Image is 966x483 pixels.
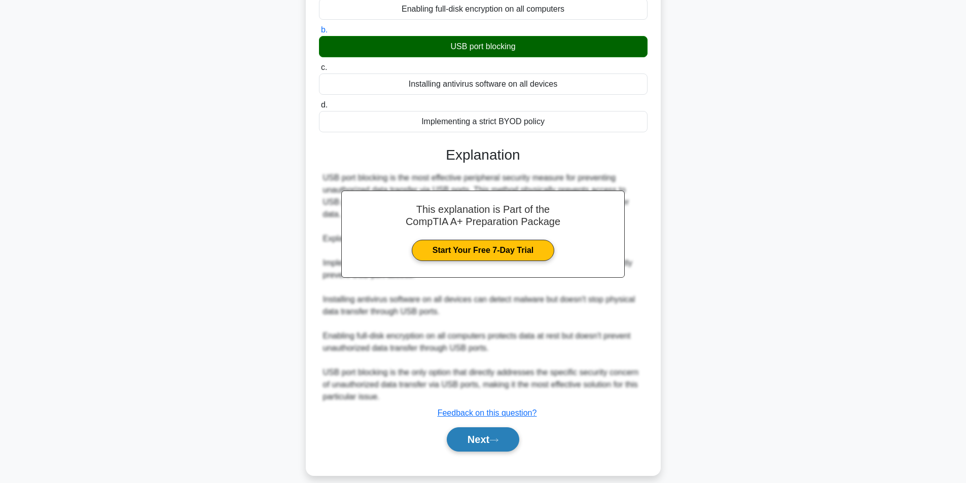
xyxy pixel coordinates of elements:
span: c. [321,63,327,71]
button: Next [447,427,519,452]
div: Installing antivirus software on all devices [319,73,648,95]
div: Implementing a strict BYOD policy [319,111,648,132]
a: Feedback on this question? [438,408,537,417]
span: b. [321,25,328,34]
div: USB port blocking is the most effective peripheral security measure for preventing unauthorized d... [323,172,643,403]
span: d. [321,100,328,109]
h3: Explanation [325,146,641,164]
a: Start Your Free 7-Day Trial [412,240,554,261]
div: USB port blocking [319,36,648,57]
